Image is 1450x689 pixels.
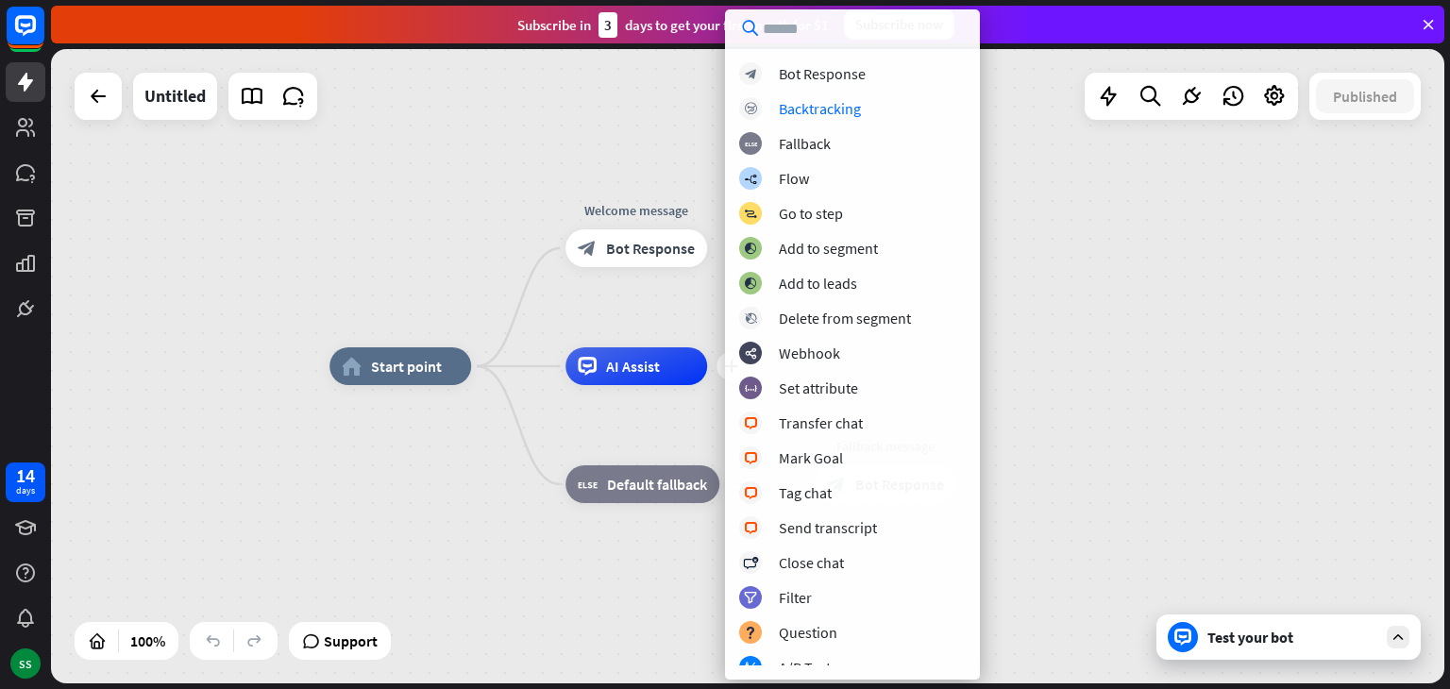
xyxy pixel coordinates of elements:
i: webhooks [745,347,757,360]
button: Open LiveChat chat widget [15,8,72,64]
div: Webhook [779,344,840,362]
div: Welcome message [551,201,721,220]
div: Add to segment [779,239,878,258]
div: Set attribute [779,378,858,397]
button: Published [1316,79,1414,113]
div: Send transcript [779,518,877,537]
div: Mark Goal [779,448,843,467]
i: block_set_attribute [745,382,757,395]
div: days [16,484,35,497]
div: Tag chat [779,483,832,502]
i: block_add_to_segment [744,277,757,290]
i: block_bot_response [745,68,757,80]
span: Start point [371,357,442,376]
span: Default fallback [607,475,707,494]
i: block_question [745,627,756,639]
i: block_livechat [744,452,758,464]
a: 14 days [6,462,45,502]
div: A/B Test [779,658,831,677]
i: home_2 [342,357,362,376]
div: 14 [16,467,35,484]
div: Delete from segment [779,309,911,328]
div: Subscribe in days to get your first month for $1 [517,12,829,38]
i: block_goto [744,208,757,220]
i: block_livechat [744,487,758,499]
div: Transfer chat [779,413,863,432]
div: Close chat [779,553,844,572]
div: Go to step [779,204,843,223]
div: Bot Response [779,64,866,83]
i: filter [744,592,757,604]
i: block_add_to_segment [744,243,757,255]
i: block_fallback [745,138,757,150]
i: plus [724,360,738,373]
div: Question [779,623,837,642]
i: block_delete_from_segment [745,312,757,325]
div: SS [10,648,41,679]
i: block_livechat [744,417,758,429]
i: block_ab_testing [745,662,757,674]
span: Bot Response [606,239,695,258]
div: 3 [599,12,617,38]
div: Fallback [779,134,831,153]
div: Test your bot [1207,628,1377,647]
div: Untitled [144,73,206,120]
i: builder_tree [744,173,757,185]
div: 100% [125,626,171,656]
i: block_livechat [744,522,758,534]
i: block_fallback [578,475,598,494]
i: block_bot_response [578,239,597,258]
div: Filter [779,588,812,607]
div: Backtracking [779,99,861,118]
i: block_backtracking [745,103,757,115]
i: block_close_chat [743,557,758,569]
div: Add to leads [779,274,857,293]
span: Support [324,626,378,656]
span: AI Assist [606,357,660,376]
div: Flow [779,169,809,188]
